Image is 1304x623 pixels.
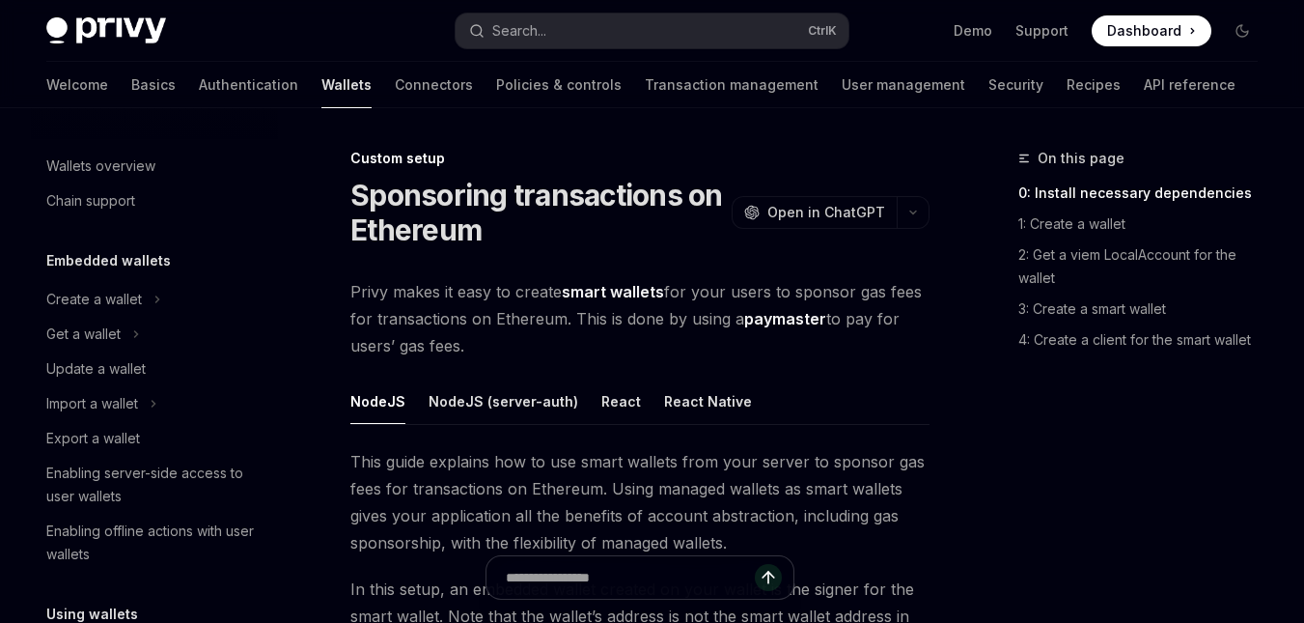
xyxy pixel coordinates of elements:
[31,317,278,352] button: Toggle Get a wallet section
[645,62,818,108] a: Transaction management
[429,379,578,424] div: NodeJS (server-auth)
[744,309,826,329] a: paymaster
[496,62,622,108] a: Policies & controls
[46,462,266,508] div: Enabling server-side access to user wallets
[842,62,965,108] a: User management
[767,203,885,222] span: Open in ChatGPT
[46,288,142,311] div: Create a wallet
[562,282,664,301] strong: smart wallets
[988,62,1043,108] a: Security
[46,17,166,44] img: dark logo
[46,520,266,566] div: Enabling offline actions with user wallets
[664,379,752,424] div: React Native
[31,456,278,514] a: Enabling server-side access to user wallets
[456,14,849,48] button: Open search
[31,184,278,218] a: Chain support
[131,62,176,108] a: Basics
[1067,62,1121,108] a: Recipes
[755,564,782,591] button: Send message
[492,19,546,42] div: Search...
[954,21,992,41] a: Demo
[350,448,929,556] span: This guide explains how to use smart wallets from your server to sponsor gas fees for transaction...
[1227,15,1258,46] button: Toggle dark mode
[350,379,405,424] div: NodeJS
[46,189,135,212] div: Chain support
[46,155,155,178] div: Wallets overview
[31,282,278,317] button: Toggle Create a wallet section
[46,62,108,108] a: Welcome
[46,323,121,346] div: Get a wallet
[350,178,724,247] h1: Sponsoring transactions on Ethereum
[350,149,929,168] div: Custom setup
[31,149,278,184] a: Wallets overview
[1015,21,1068,41] a: Support
[199,62,298,108] a: Authentication
[601,379,641,424] div: React
[46,392,138,415] div: Import a wallet
[1018,294,1273,325] a: 3: Create a smart wallet
[506,556,755,599] input: Ask a question...
[321,62,372,108] a: Wallets
[1018,209,1273,240] a: 1: Create a wallet
[46,427,140,450] div: Export a wallet
[31,386,278,421] button: Toggle Import a wallet section
[31,421,278,456] a: Export a wallet
[1018,325,1273,355] a: 4: Create a client for the smart wallet
[808,23,837,39] span: Ctrl K
[395,62,473,108] a: Connectors
[31,352,278,386] a: Update a wallet
[1018,240,1273,294] a: 2: Get a viem LocalAccount for the wallet
[732,196,897,229] button: Open in ChatGPT
[1038,147,1124,170] span: On this page
[31,514,278,572] a: Enabling offline actions with user wallets
[1092,15,1211,46] a: Dashboard
[350,278,929,359] span: Privy makes it easy to create for your users to sponsor gas fees for transactions on Ethereum. Th...
[1144,62,1235,108] a: API reference
[46,249,171,272] h5: Embedded wallets
[1018,178,1273,209] a: 0: Install necessary dependencies
[1107,21,1181,41] span: Dashboard
[46,357,146,381] div: Update a wallet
